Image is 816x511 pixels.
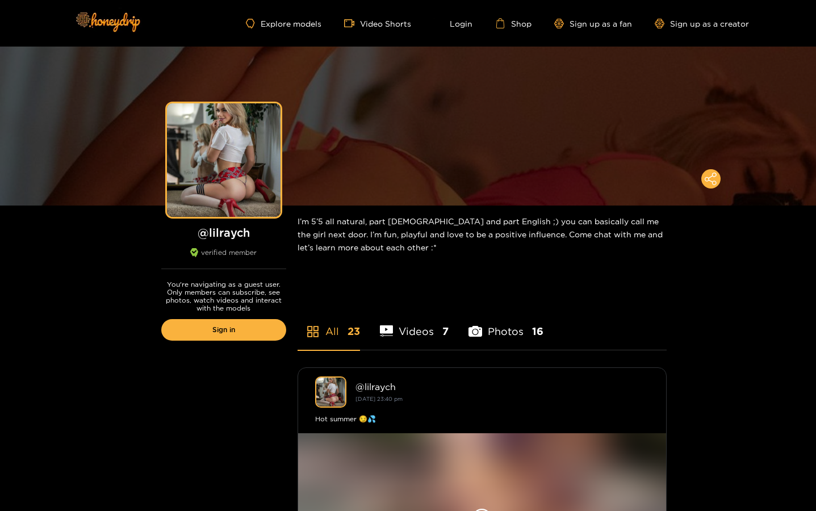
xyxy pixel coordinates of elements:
div: verified member [161,248,286,269]
a: Sign in [161,319,286,341]
li: All [298,299,360,350]
span: 23 [348,324,360,338]
div: Hot summer 😏💦 [315,413,649,425]
div: I’m 5’5 all natural, part [DEMOGRAPHIC_DATA] and part English ;) you can basically call me the gi... [298,206,667,263]
a: Shop [495,18,532,28]
a: Sign up as a creator [655,19,749,28]
a: Video Shorts [344,18,411,28]
img: lilraych [315,376,346,408]
small: [DATE] 23:40 pm [355,396,403,402]
a: Login [434,18,472,28]
span: appstore [306,325,320,338]
a: Sign up as a fan [554,19,632,28]
p: You're navigating as a guest user. Only members can subscribe, see photos, watch videos and inter... [161,280,286,312]
h1: @ lilraych [161,225,286,240]
span: 16 [532,324,543,338]
li: Videos [380,299,449,350]
li: Photos [468,299,543,350]
span: video-camera [344,18,360,28]
a: Explore models [246,19,321,28]
div: @ lilraych [355,382,649,392]
span: 7 [442,324,449,338]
